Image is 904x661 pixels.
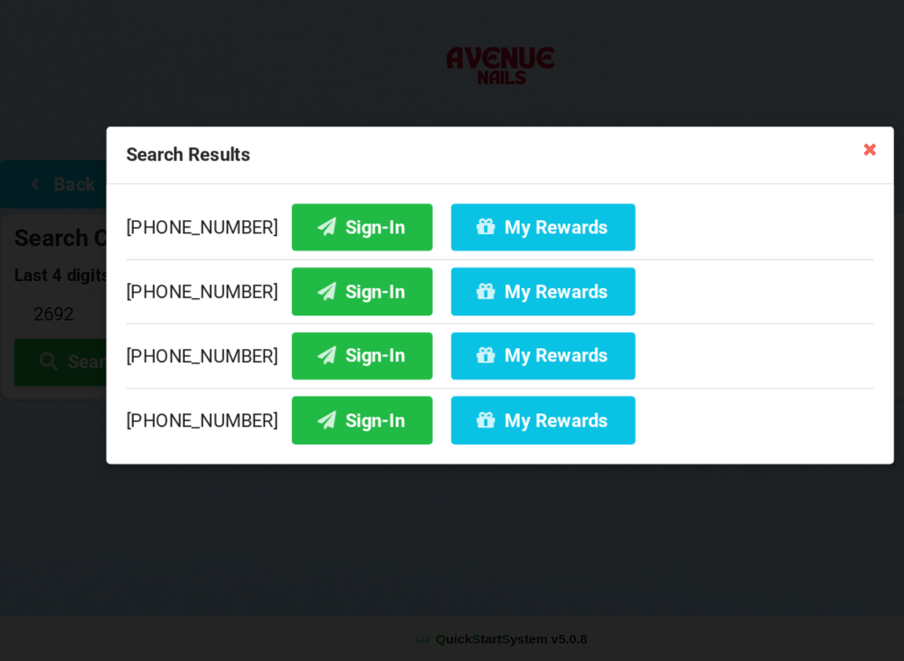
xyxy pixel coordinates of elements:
[408,305,574,348] button: My Rewards
[96,178,808,230] div: Search Results
[264,305,391,348] button: Sign-In
[114,298,790,356] div: [PHONE_NUMBER]
[408,248,574,290] button: My Rewards
[264,422,391,464] button: Sign-In
[264,364,391,407] button: Sign-In
[114,356,790,414] div: [PHONE_NUMBER]
[264,248,391,290] button: Sign-In
[114,248,790,298] div: [PHONE_NUMBER]
[408,364,574,407] button: My Rewards
[114,414,790,465] div: [PHONE_NUMBER]
[408,422,574,464] button: My Rewards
